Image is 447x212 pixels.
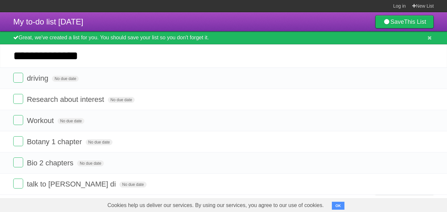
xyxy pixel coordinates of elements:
span: No due date [52,76,79,82]
span: talk to [PERSON_NAME] di [27,180,117,188]
span: No due date [58,118,84,124]
label: Done [13,179,23,189]
span: Workout [27,116,56,125]
span: Bio 2 chapters [27,159,75,167]
span: No due date [77,160,104,166]
label: Done [13,157,23,167]
a: SaveThis List [375,15,434,28]
span: No due date [119,182,146,188]
span: driving [27,74,50,82]
span: Research about interest [27,95,106,104]
label: Done [13,73,23,83]
span: No due date [86,139,112,145]
label: Done [13,94,23,104]
span: Cookies help us deliver our services. By using our services, you agree to our use of cookies. [101,199,331,212]
button: OK [332,202,345,210]
label: Done [13,115,23,125]
span: Botany 1 chapter [27,138,83,146]
b: This List [404,19,426,25]
span: My to-do list [DATE] [13,17,83,26]
label: Done [13,136,23,146]
span: No due date [108,97,135,103]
